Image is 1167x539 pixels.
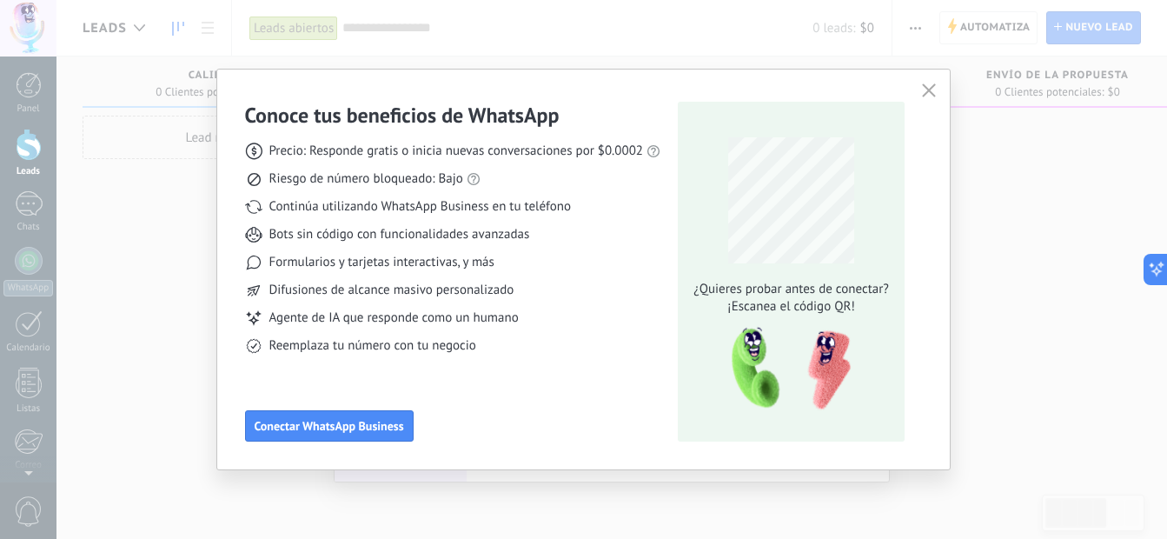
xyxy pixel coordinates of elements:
span: ¿Quieres probar antes de conectar? [689,281,894,298]
span: Continúa utilizando WhatsApp Business en tu teléfono [269,198,571,216]
span: Formularios y tarjetas interactivas, y más [269,254,494,271]
img: qr-pic-1x.png [717,323,854,416]
button: Conectar WhatsApp Business [245,410,414,442]
span: Precio: Responde gratis o inicia nuevas conversaciones por $0.0002 [269,143,644,160]
span: Agente de IA que responde como un humano [269,309,519,327]
h3: Conoce tus beneficios de WhatsApp [245,102,560,129]
span: Conectar WhatsApp Business [255,420,404,432]
span: Bots sin código con funcionalidades avanzadas [269,226,530,243]
span: Reemplaza tu número con tu negocio [269,337,476,355]
span: ¡Escanea el código QR! [689,298,894,316]
span: Riesgo de número bloqueado: Bajo [269,170,463,188]
span: Difusiones de alcance masivo personalizado [269,282,514,299]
